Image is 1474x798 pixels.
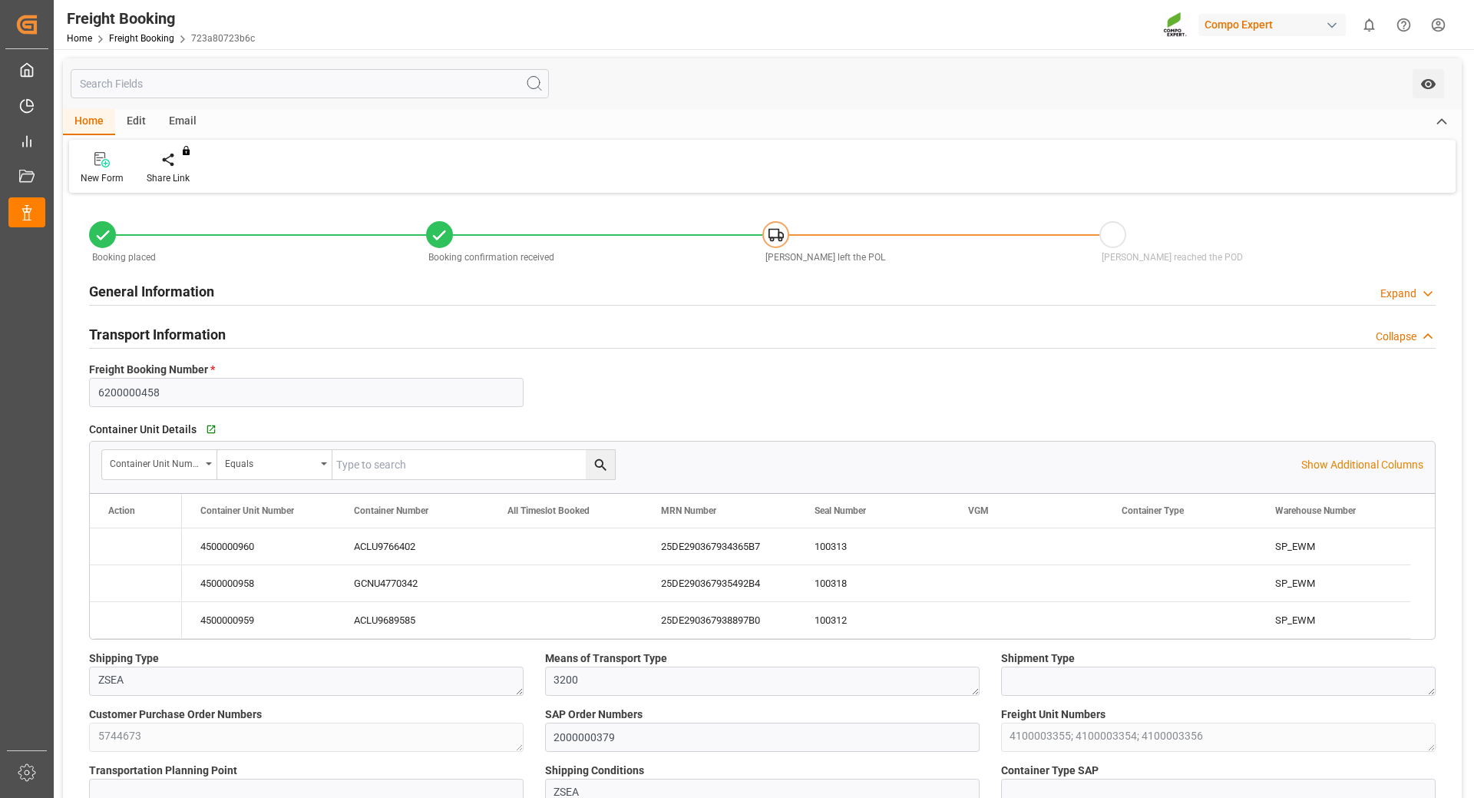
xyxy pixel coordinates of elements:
input: Search Fields [71,69,549,98]
span: Shipment Type [1001,651,1075,667]
span: MRN Number [661,505,716,516]
h2: General Information [89,281,214,302]
div: Press SPACE to select this row. [90,528,182,565]
span: VGM [968,505,989,516]
span: All Timeslot Booked [507,505,590,516]
div: 25DE290367935492B4 [643,565,796,601]
div: SP_EWM [1257,528,1410,565]
div: 25DE290367934365B7 [643,528,796,565]
div: Edit [115,109,157,135]
button: open menu [217,450,332,479]
div: 100313 [796,528,950,565]
div: Expand [1380,286,1416,302]
span: SAP Order Numbers [545,707,643,723]
span: Container Type SAP [1001,763,1099,779]
div: Compo Expert [1198,14,1346,36]
span: Container Unit Number [200,505,294,516]
span: [PERSON_NAME] reached the POD [1102,252,1243,263]
div: Press SPACE to select this row. [182,528,1410,565]
span: Shipping Conditions [545,763,644,779]
p: Show Additional Columns [1301,457,1423,473]
span: Seal Number [815,505,866,516]
a: Home [67,33,92,44]
button: show 0 new notifications [1352,8,1386,42]
div: New Form [81,171,124,185]
div: SP_EWM [1257,602,1410,638]
div: Press SPACE to select this row. [182,565,1410,602]
span: Container Unit Details [89,422,197,438]
textarea: ZSEA [89,667,524,696]
div: 4500000958 [182,565,335,601]
div: GCNU4770342 [335,565,489,601]
button: Help Center [1386,8,1421,42]
span: Customer Purchase Order Numbers [89,707,262,723]
span: Booking confirmation received [428,252,554,263]
input: Type to search [332,450,615,479]
span: [PERSON_NAME] left the POL [765,252,885,263]
button: open menu [1413,69,1444,98]
div: 4500000959 [182,602,335,638]
div: 4500000960 [182,528,335,565]
img: Screenshot%202023-09-29%20at%2010.02.21.png_1712312052.png [1163,12,1188,38]
div: 100312 [796,602,950,638]
div: Container Unit Number [110,453,200,471]
span: Shipping Type [89,651,159,667]
div: Press SPACE to select this row. [90,602,182,639]
button: Compo Expert [1198,10,1352,39]
span: Freight Booking Number [89,362,215,378]
div: Equals [225,453,316,471]
span: Container Type [1122,505,1184,516]
div: Freight Booking [67,7,255,30]
span: Container Number [354,505,428,516]
button: search button [586,450,615,479]
div: Collapse [1376,329,1416,345]
textarea: 5744673 [89,723,524,752]
textarea: 3200 [545,667,980,696]
div: ACLU9766402 [335,528,489,565]
button: open menu [102,450,217,479]
div: 100318 [796,565,950,601]
span: Means of Transport Type [545,651,667,667]
span: Transportation Planning Point [89,763,237,779]
span: Freight Unit Numbers [1001,707,1105,723]
h2: Transport Information [89,324,226,345]
div: Action [108,505,135,516]
div: 25DE290367938897B0 [643,602,796,638]
textarea: 4100003355; 4100003354; 4100003356 [1001,723,1436,752]
div: Home [63,109,115,135]
a: Freight Booking [109,33,174,44]
div: SP_EWM [1257,565,1410,601]
div: Press SPACE to select this row. [182,602,1410,639]
div: Press SPACE to select this row. [90,565,182,602]
div: Email [157,109,208,135]
span: Booking placed [92,252,156,263]
span: Warehouse Number [1275,505,1356,516]
div: ACLU9689585 [335,602,489,638]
